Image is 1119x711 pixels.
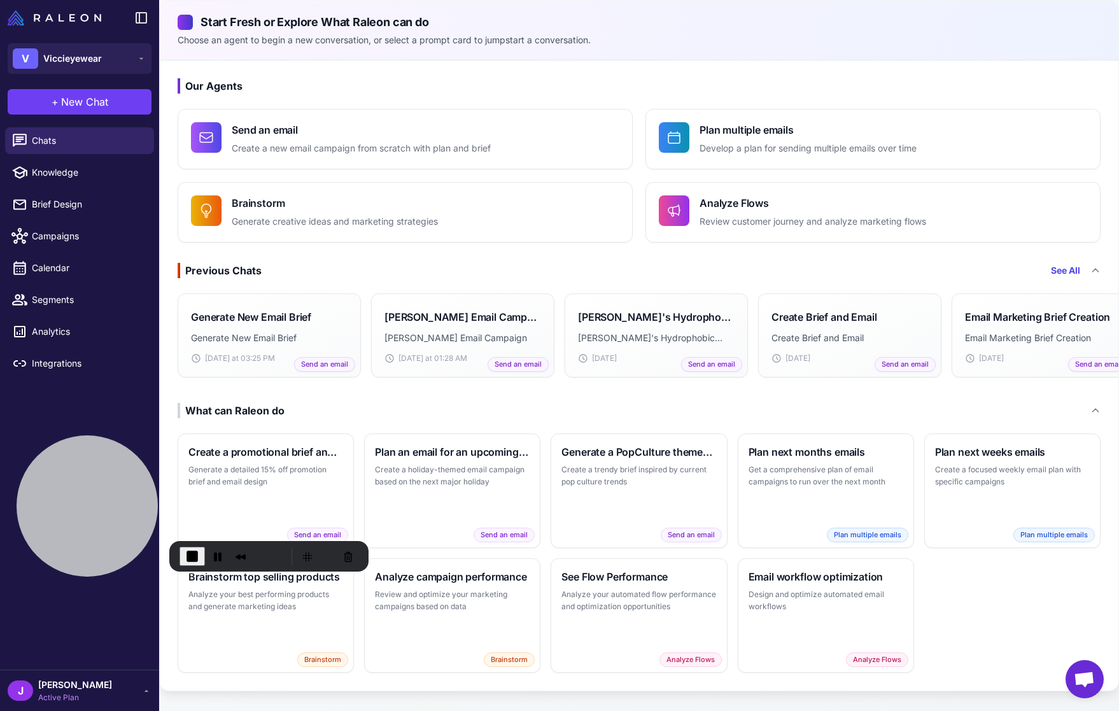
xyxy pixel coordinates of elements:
[749,444,903,460] h3: Plan next months emails
[191,331,348,345] p: Generate New Email Brief
[32,134,144,148] span: Chats
[178,182,633,243] button: BrainstormGenerate creative ideas and marketing strategies
[578,331,735,345] p: [PERSON_NAME]'s Hydrophobic Coating Email
[875,357,936,372] span: Send an email
[965,309,1110,325] h3: Email Marketing Brief Creation
[178,78,1101,94] h3: Our Agents
[384,353,541,364] div: [DATE] at 01:28 AM
[749,588,903,613] p: Design and optimize automated email workflows
[5,223,154,250] a: Campaigns
[645,109,1101,169] button: Plan multiple emailsDevelop a plan for sending multiple emails over time
[8,680,33,701] div: J
[191,353,348,364] div: [DATE] at 03:25 PM
[484,652,535,667] span: Brainstorm
[1066,660,1104,698] a: Open chat
[38,692,112,703] span: Active Plan
[375,588,530,613] p: Review and optimize your marketing campaigns based on data
[384,309,541,325] h3: [PERSON_NAME] Email Campaign
[659,652,722,667] span: Analyze Flows
[5,255,154,281] a: Calendar
[771,331,928,345] p: Create Brief and Email
[561,444,716,460] h3: Generate a PopCulture themed brief
[188,444,343,460] h3: Create a promotional brief and email
[8,43,151,74] button: VViccieyewear
[232,122,491,137] h4: Send an email
[645,182,1101,243] button: Analyze FlowsReview customer journey and analyze marketing flows
[32,165,144,180] span: Knowledge
[232,215,438,229] p: Generate creative ideas and marketing strategies
[681,357,742,372] span: Send an email
[297,652,348,667] span: Brainstorm
[924,433,1101,548] button: Plan next weeks emailsCreate a focused weekly email plan with specific campaignsPlan multiple emails
[38,678,112,692] span: [PERSON_NAME]
[935,444,1090,460] h3: Plan next weeks emails
[749,463,903,488] p: Get a comprehensive plan of email campaigns to run over the next month
[5,191,154,218] a: Brief Design
[771,353,928,364] div: [DATE]
[846,652,908,667] span: Analyze Flows
[578,353,735,364] div: [DATE]
[738,433,914,548] button: Plan next months emailsGet a comprehensive plan of email campaigns to run over the next monthPlan...
[232,195,438,211] h4: Brainstorm
[561,463,716,488] p: Create a trendy brief inspired by current pop culture trends
[188,463,343,488] p: Generate a detailed 15% off promotion brief and email design
[32,261,144,275] span: Calendar
[474,528,535,542] span: Send an email
[700,215,926,229] p: Review customer journey and analyze marketing flows
[661,528,722,542] span: Send an email
[13,48,38,69] div: V
[1013,528,1095,542] span: Plan multiple emails
[935,463,1090,488] p: Create a focused weekly email plan with specific campaigns
[178,433,354,548] button: Create a promotional brief and emailGenerate a detailed 15% off promotion brief and email designS...
[294,357,355,372] span: Send an email
[178,109,633,169] button: Send an emailCreate a new email campaign from scratch with plan and brief
[749,569,903,584] h3: Email workflow optimization
[32,229,144,243] span: Campaigns
[8,10,101,25] img: Raleon Logo
[5,159,154,186] a: Knowledge
[827,528,908,542] span: Plan multiple emails
[178,403,285,418] div: What can Raleon do
[178,33,1101,47] p: Choose an agent to begin a new conversation, or select a prompt card to jumpstart a conversation.
[5,127,154,154] a: Chats
[52,94,59,109] span: +
[178,13,1101,31] h2: Start Fresh or Explore What Raleon can do
[375,569,530,584] h3: Analyze campaign performance
[578,309,735,325] h3: [PERSON_NAME]'s Hydrophobic Coating Email
[551,433,727,548] button: Generate a PopCulture themed briefCreate a trendy brief inspired by current pop culture trendsSen...
[32,293,144,307] span: Segments
[561,588,716,613] p: Analyze your automated flow performance and optimization opportunities
[5,286,154,313] a: Segments
[364,558,540,673] button: Analyze campaign performanceReview and optimize your marketing campaigns based on dataBrainstorm
[287,528,348,542] span: Send an email
[32,325,144,339] span: Analytics
[700,141,917,156] p: Develop a plan for sending multiple emails over time
[32,197,144,211] span: Brief Design
[43,52,102,66] span: Viccieyewear
[178,263,262,278] div: Previous Chats
[5,318,154,345] a: Analytics
[232,141,491,156] p: Create a new email campaign from scratch with plan and brief
[738,558,914,673] button: Email workflow optimizationDesign and optimize automated email workflowsAnalyze Flows
[191,309,311,325] h3: Generate New Email Brief
[32,356,144,370] span: Integrations
[364,433,540,548] button: Plan an email for an upcoming holidayCreate a holiday-themed email campaign based on the next maj...
[188,569,343,584] h3: Brainstorm top selling products
[384,331,541,345] p: [PERSON_NAME] Email Campaign
[188,588,343,613] p: Analyze your best performing products and generate marketing ideas
[61,94,108,109] span: New Chat
[700,122,917,137] h4: Plan multiple emails
[375,463,530,488] p: Create a holiday-themed email campaign based on the next major holiday
[375,444,530,460] h3: Plan an email for an upcoming holiday
[1051,264,1080,278] a: See All
[700,195,926,211] h4: Analyze Flows
[8,10,106,25] a: Raleon Logo
[8,89,151,115] button: +New Chat
[178,558,354,673] button: Brainstorm top selling productsAnalyze your best performing products and generate marketing ideas...
[771,309,876,325] h3: Create Brief and Email
[561,569,716,584] h3: See Flow Performance
[551,558,727,673] button: See Flow PerformanceAnalyze your automated flow performance and optimization opportunitiesAnalyze...
[488,357,549,372] span: Send an email
[5,350,154,377] a: Integrations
